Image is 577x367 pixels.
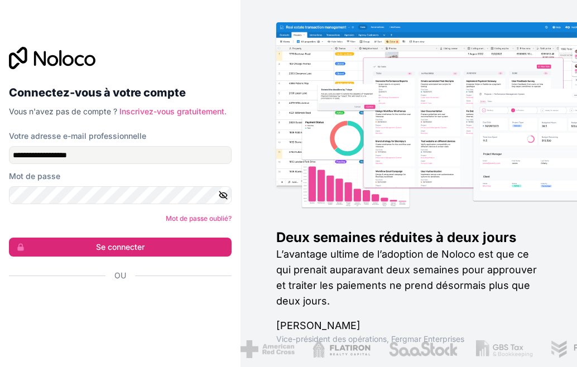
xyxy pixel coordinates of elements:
[388,340,459,358] img: /assets/saastock-C6Zbiodz.png
[241,340,295,358] img: /assets/croix-rouge-americaine-BAupjrZR.png
[166,214,232,223] a: Mot de passe oublié?
[312,340,371,358] img: /assets/flatiron-C8eUkumj.png
[276,320,360,331] font: [PERSON_NAME]
[114,271,126,280] font: Ou
[276,229,516,245] font: Deux semaines réduites à deux jours
[9,146,232,164] input: Adresse email
[96,242,145,252] font: Se connecter
[276,248,537,307] font: L’avantage ultime de l’adoption de Noloco est que ce qui prenait auparavant deux semaines pour ap...
[391,334,464,344] font: Fergmar Enterprises
[276,334,387,344] font: Vice-président des opérations
[3,293,237,318] iframe: Bouton "Se connecter avec Google"
[119,107,227,116] a: Inscrivez-vous gratuitement.
[9,186,232,204] input: Mot de passe
[476,340,533,358] img: /assets/gbstax-C-GtDUiK.png
[9,107,117,116] font: Vous n'avez pas de compte ?
[387,334,389,344] font: ,
[9,131,146,141] font: Votre adresse e-mail professionnelle
[9,171,60,181] font: Mot de passe
[9,86,186,99] font: Connectez-vous à votre compte
[9,238,232,257] button: Se connecter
